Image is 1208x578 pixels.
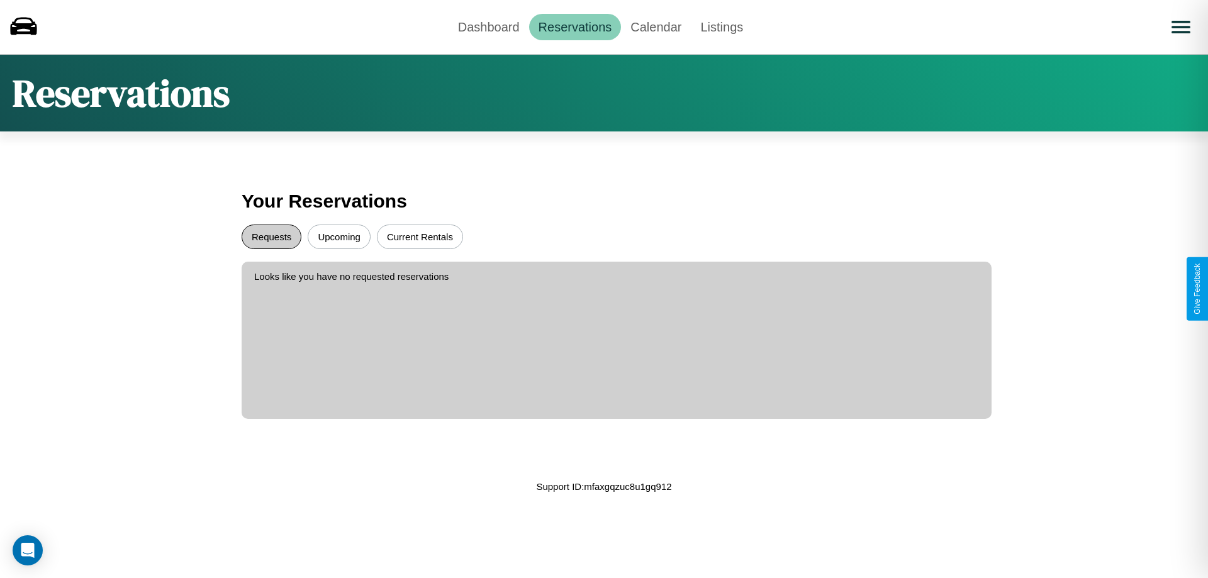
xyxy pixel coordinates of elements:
[691,14,752,40] a: Listings
[308,225,371,249] button: Upcoming
[1163,9,1199,45] button: Open menu
[242,184,966,218] h3: Your Reservations
[242,225,301,249] button: Requests
[13,535,43,565] div: Open Intercom Messenger
[536,478,671,495] p: Support ID: mfaxgqzuc8u1gq912
[621,14,691,40] a: Calendar
[13,67,230,119] h1: Reservations
[377,225,463,249] button: Current Rentals
[529,14,622,40] a: Reservations
[449,14,529,40] a: Dashboard
[254,268,979,285] p: Looks like you have no requested reservations
[1193,264,1202,314] div: Give Feedback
